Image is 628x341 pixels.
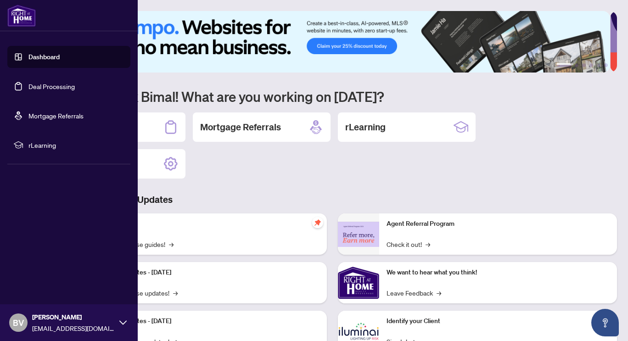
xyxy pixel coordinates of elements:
a: Check it out!→ [387,239,430,249]
button: Open asap [591,309,619,336]
span: [EMAIL_ADDRESS][DOMAIN_NAME] [32,323,115,333]
span: → [426,239,430,249]
a: Deal Processing [28,82,75,90]
button: 5 [597,63,600,67]
span: [PERSON_NAME] [32,312,115,322]
span: → [169,239,174,249]
img: Agent Referral Program [338,222,379,247]
span: BV [13,316,24,329]
p: Platform Updates - [DATE] [96,268,320,278]
img: We want to hear what you think! [338,262,379,303]
img: Slide 0 [48,11,610,73]
button: 6 [604,63,608,67]
button: 2 [575,63,578,67]
span: pushpin [312,217,323,228]
p: We want to hear what you think! [387,268,610,278]
h3: Brokerage & Industry Updates [48,193,617,206]
p: Self-Help [96,219,320,229]
p: Platform Updates - [DATE] [96,316,320,326]
h2: Mortgage Referrals [200,121,281,134]
span: → [173,288,178,298]
p: Agent Referral Program [387,219,610,229]
a: Mortgage Referrals [28,112,84,120]
button: 3 [582,63,586,67]
button: 4 [589,63,593,67]
h1: Welcome back Bimal! What are you working on [DATE]? [48,88,617,105]
span: → [437,288,441,298]
p: Identify your Client [387,316,610,326]
h2: rLearning [345,121,386,134]
img: logo [7,5,36,27]
span: rLearning [28,140,124,150]
a: Leave Feedback→ [387,288,441,298]
button: 1 [556,63,571,67]
a: Dashboard [28,53,60,61]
